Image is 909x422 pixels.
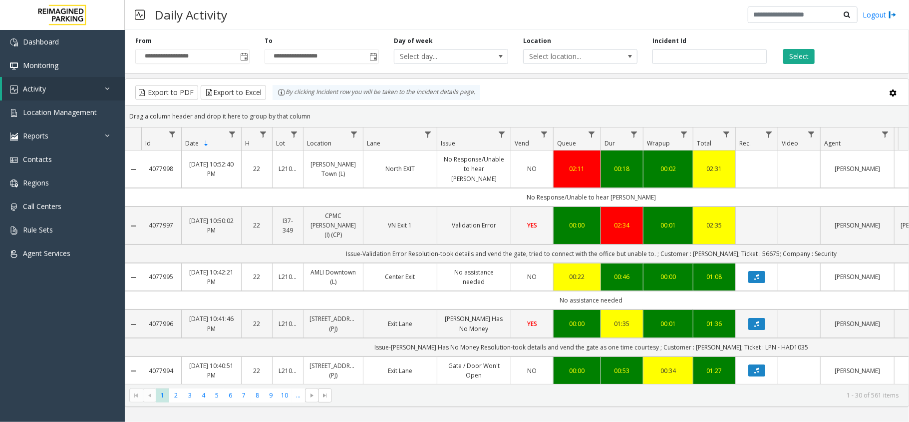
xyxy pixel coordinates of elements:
[150,2,232,27] h3: Daily Activity
[279,319,297,328] a: L21073000
[538,127,551,141] a: Vend Filter Menu
[125,127,909,384] div: Data table
[607,366,637,375] a: 00:53
[278,388,292,402] span: Page 10
[697,139,711,147] span: Total
[245,139,250,147] span: H
[649,366,687,375] a: 00:34
[10,156,18,164] img: 'icon'
[523,36,551,45] label: Location
[147,220,175,230] a: 4077997
[347,127,361,141] a: Location Filter Menu
[23,201,61,211] span: Call Centers
[135,36,152,45] label: From
[201,85,266,100] button: Export to Excel
[677,127,691,141] a: Wrapup Filter Menu
[889,9,897,20] img: logout
[10,203,18,211] img: 'icon'
[627,127,641,141] a: Dur Filter Menu
[699,366,729,375] a: 01:27
[607,164,637,173] a: 00:18
[257,127,270,141] a: H Filter Menu
[248,319,266,328] a: 22
[720,127,733,141] a: Total Filter Menu
[183,388,197,402] span: Page 3
[369,220,431,230] a: VN Exit 1
[10,109,18,117] img: 'icon'
[147,366,175,375] a: 4077994
[2,77,125,100] a: Activity
[147,272,175,281] a: 4077995
[443,361,505,380] a: Gate / Door Won't Open
[824,139,841,147] span: Agent
[23,60,58,70] span: Monitoring
[515,139,529,147] span: Vend
[125,320,141,328] a: Collapse Details
[782,139,798,147] span: Video
[145,139,151,147] span: Id
[125,222,141,230] a: Collapse Details
[879,127,892,141] a: Agent Filter Menu
[265,36,273,45] label: To
[528,164,537,173] span: NO
[248,220,266,230] a: 22
[248,366,266,375] a: 22
[805,127,818,141] a: Video Filter Menu
[394,49,485,63] span: Select day...
[309,159,357,178] a: [PERSON_NAME] Town (L)
[238,49,249,63] span: Toggle popup
[560,220,595,230] div: 00:00
[23,37,59,46] span: Dashboard
[309,211,357,240] a: CPMC [PERSON_NAME] (I) (CP)
[607,319,637,328] a: 01:35
[279,216,297,235] a: I37-349
[251,388,264,402] span: Page 8
[560,272,595,281] a: 00:22
[649,272,687,281] div: 00:00
[394,36,433,45] label: Day of week
[273,85,480,100] div: By clicking Incident row you will be taken to the incident details page.
[169,388,183,402] span: Page 2
[125,273,141,281] a: Collapse Details
[23,154,52,164] span: Contacts
[827,272,888,281] a: [PERSON_NAME]
[202,139,210,147] span: Sortable
[308,391,316,399] span: Go to the next page
[224,388,237,402] span: Page 6
[495,127,509,141] a: Issue Filter Menu
[23,178,49,187] span: Regions
[197,388,210,402] span: Page 4
[10,179,18,187] img: 'icon'
[248,164,266,173] a: 22
[560,164,595,173] a: 02:11
[147,164,175,173] a: 4077998
[23,84,46,93] span: Activity
[166,127,179,141] a: Id Filter Menu
[560,366,595,375] a: 00:00
[863,9,897,20] a: Logout
[528,366,537,375] span: NO
[226,127,239,141] a: Date Filter Menu
[135,85,198,100] button: Export to PDF
[524,49,614,63] span: Select location...
[699,164,729,173] a: 02:31
[783,49,815,64] button: Select
[305,388,318,402] span: Go to the next page
[649,319,687,328] div: 00:01
[135,2,145,27] img: pageIcon
[605,139,615,147] span: Dur
[607,220,637,230] a: 02:34
[321,391,329,399] span: Go to the last page
[125,107,909,125] div: Drag a column header and drop it here to group by that column
[699,220,729,230] div: 02:35
[292,388,305,402] span: Page 11
[369,272,431,281] a: Center Exit
[188,216,235,235] a: [DATE] 10:50:02 PM
[649,164,687,173] div: 00:02
[443,314,505,333] a: [PERSON_NAME] Has No Money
